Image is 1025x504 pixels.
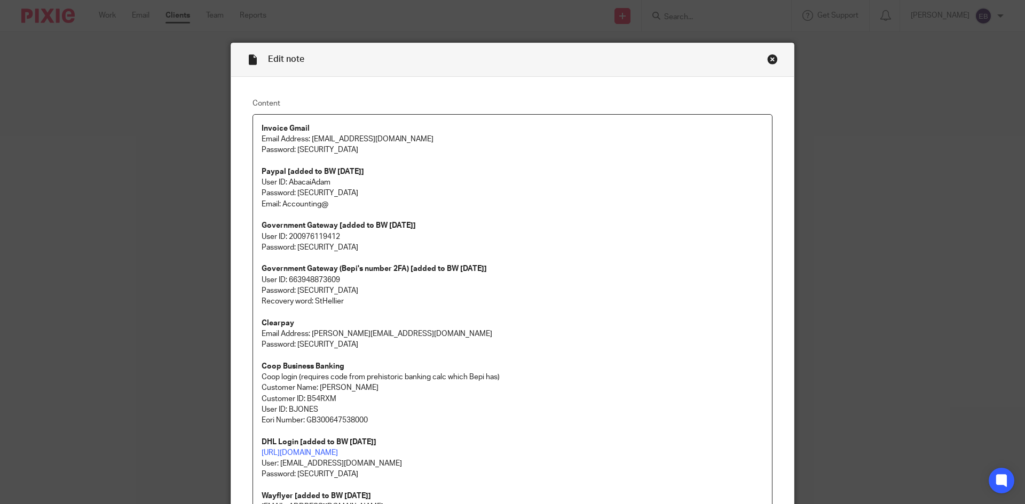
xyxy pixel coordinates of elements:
[262,382,763,393] p: Customer Name: [PERSON_NAME]
[262,492,371,500] strong: Wayflyer [added to BW [DATE]]
[262,318,763,350] p: Email Address: [PERSON_NAME][EMAIL_ADDRESS][DOMAIN_NAME] Password: [SECURITY_DATA]
[262,394,763,404] p: Customer ID: B54RXM
[262,404,763,415] p: User ID: BJONES
[262,415,763,426] p: Eori Number: GB300647538000
[262,168,364,175] strong: Paypal [added to BW [DATE]]
[262,125,310,132] strong: Invoice Gmail
[262,469,763,479] p: Password: [SECURITY_DATA]
[767,54,778,65] div: Close this dialog window
[262,319,294,327] strong: Clearpay
[262,285,763,296] p: Password: [SECURITY_DATA]
[268,55,304,63] span: Edit note
[262,447,763,469] p: User: [EMAIL_ADDRESS][DOMAIN_NAME]
[262,449,338,457] a: [URL][DOMAIN_NAME]
[262,372,763,382] p: Coop login (requires code from prehistoric banking calc which Bepi has)
[262,363,344,370] strong: Coop Business Banking
[262,166,763,210] p: User ID: AbacaiAdam Password: [SECURITY_DATA] Email: Accounting@
[262,265,487,273] strong: Government Gateway (Bepi's number 2FA) [added to BW [DATE]]
[262,296,763,307] p: Recovery word: StHellier
[262,222,416,229] strong: Government Gateway [added to BW [DATE]]
[262,263,763,285] p: User ID: 663948873609
[262,231,763,253] p: User ID: 200976119412 Password: [SECURITY_DATA]
[262,145,763,166] p: Password: [SECURITY_DATA]
[262,134,763,145] p: Email Address: [EMAIL_ADDRESS][DOMAIN_NAME]
[262,438,376,446] strong: DHL Login [added to BW [DATE]]
[253,98,772,109] label: Content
